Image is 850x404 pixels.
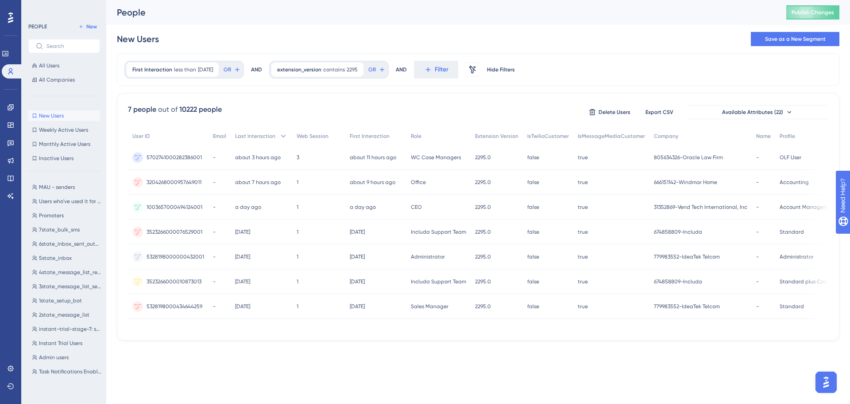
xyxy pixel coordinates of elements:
span: true [578,278,588,285]
span: OLF User [780,154,801,161]
button: All Users [28,60,100,71]
span: - [213,179,216,186]
span: Task Notifications Enabled [39,368,102,375]
span: - [756,228,759,235]
div: 10222 people [179,104,222,115]
span: false [527,179,539,186]
span: First Interaction [350,133,390,140]
span: IsMessageMediaCustomer [578,133,645,140]
time: about 3 hours ago [235,154,281,161]
span: 3523266000076529001 [147,228,202,235]
input: Search [46,43,93,49]
span: - [756,179,759,186]
div: AND [251,61,262,78]
button: MAU - senders [28,182,105,192]
span: Accounting [780,179,809,186]
button: Save as a New Segment [751,32,839,46]
span: MAU - senders [39,184,75,191]
span: Profile [780,133,795,140]
span: - [213,303,216,310]
div: PEOPLE [28,23,47,30]
span: true [578,204,588,211]
span: 3 [297,154,299,161]
span: 2295 [347,66,358,73]
button: Weekly Active Users [28,125,100,135]
span: 31352869-Vend Tech International, Inc [654,204,747,211]
span: Account Management [780,204,836,211]
span: 2295.0 [475,253,491,260]
span: false [527,253,539,260]
span: 5328198000434644259 [147,303,202,310]
span: - [213,154,216,161]
span: Office [411,179,426,186]
span: true [578,179,588,186]
span: - [756,303,759,310]
span: 1003657000494124001 [147,204,202,211]
button: 7state_bulk_sms [28,224,105,235]
span: New Users [39,112,64,119]
span: Weekly Active Users [39,126,88,133]
span: Email [213,133,226,140]
span: 1 [297,253,298,260]
span: Available Attributes (22) [722,109,783,116]
button: Inactive Users [28,153,100,164]
span: New [86,23,97,30]
time: [DATE] [235,254,250,260]
button: Promoters [28,210,105,221]
span: All Companies [39,76,75,83]
span: 779983552-IdeaTek Telcom [654,303,720,310]
time: [DATE] [350,254,365,260]
span: 1 [297,179,298,186]
span: 7state_bulk_sms [39,226,80,233]
span: false [527,154,539,161]
span: true [578,303,588,310]
span: contains [323,66,345,73]
span: Role [411,133,421,140]
span: WC Case Managers [411,154,461,161]
span: 2295.0 [475,278,491,285]
button: Publish Changes [786,5,839,20]
span: Name [756,133,771,140]
button: Admin users [28,352,105,363]
time: [DATE] [235,278,250,285]
span: Web Session [297,133,328,140]
span: 805634326-Oracle Law Firm [654,154,723,161]
button: 4state_message_list_received_inbound [28,267,105,278]
span: Administrator [411,253,445,260]
span: 3state_message_list_sent_outbound [39,283,102,290]
button: OR [222,63,242,77]
span: 6state_inbox_sent_outbound [39,240,102,247]
button: New Users [28,110,100,121]
button: Users who've used it for more than a month-13 [28,196,105,207]
span: Inactive Users [39,155,73,162]
time: [DATE] [350,278,365,285]
span: OR [368,66,376,73]
span: false [527,278,539,285]
div: out of [158,104,178,115]
span: User ID [132,133,150,140]
span: [DATE] [198,66,213,73]
span: 2295.0 [475,204,491,211]
span: - [756,253,759,260]
span: 3204268000957649011 [147,179,201,186]
span: false [527,204,539,211]
button: Delete Users [587,105,632,119]
button: Task Notifications Enabled [28,366,105,377]
span: instant-trial-stage-7: sent-bulk-sms [39,326,102,333]
button: instant-trial-stage-7: sent-bulk-sms [28,324,105,334]
time: [DATE] [350,303,365,310]
span: 1state_setup_bot [39,297,82,304]
span: - [756,278,759,285]
span: less than [174,66,196,73]
span: 3523266000010873013 [147,278,201,285]
span: 4state_message_list_received_inbound [39,269,102,276]
button: All Companies [28,75,100,85]
button: 1state_setup_bot [28,295,105,306]
button: 6state_inbox_sent_outbound [28,239,105,249]
span: Extension Version [475,133,518,140]
iframe: UserGuiding AI Assistant Launcher [813,369,839,396]
span: 1 [297,228,298,235]
span: Filter [435,64,448,75]
time: a day ago [350,204,376,210]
